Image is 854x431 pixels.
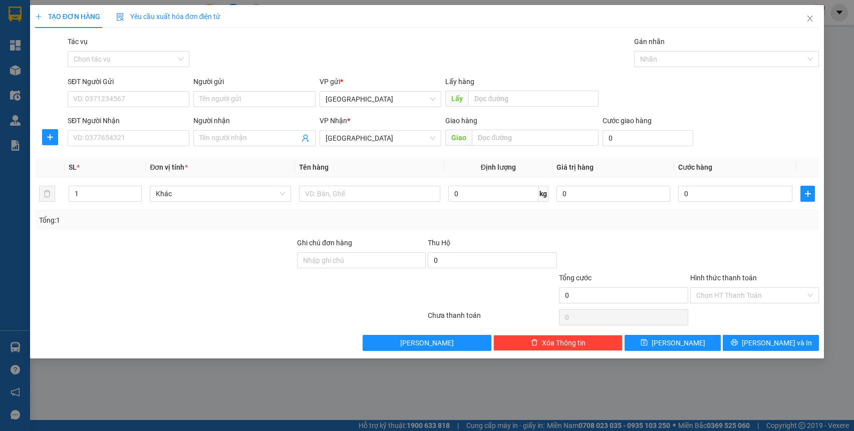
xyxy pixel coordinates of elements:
input: Dọc đường [468,91,599,107]
button: deleteXóa Thông tin [493,335,623,351]
span: user-add [302,134,310,142]
button: plus [42,129,58,145]
span: Bình Định [326,92,435,107]
span: printer [731,339,738,347]
span: delete [531,339,538,347]
span: Định lượng [481,163,516,171]
span: plus [43,133,58,141]
span: Lấy [445,91,468,107]
input: Dọc đường [472,130,599,146]
button: plus [800,186,815,202]
button: printer[PERSON_NAME] và In [723,335,819,351]
input: Cước giao hàng [603,130,693,146]
span: Giao hàng [445,117,477,125]
label: Tác vụ [68,38,88,46]
span: [PERSON_NAME] và In [742,337,812,348]
span: Đơn vị tính [150,163,187,171]
span: VP Nhận [320,117,347,125]
span: close [806,15,814,23]
label: Ghi chú đơn hàng [297,239,352,247]
input: Ghi chú đơn hàng [297,252,426,268]
span: [PERSON_NAME] [400,337,454,348]
span: plus [35,13,42,20]
button: delete [39,186,55,202]
span: kg [538,186,548,202]
span: Xóa Thông tin [542,337,586,348]
span: SL [69,163,77,171]
span: save [641,339,648,347]
span: Giá trị hàng [556,163,594,171]
span: plus [801,190,814,198]
div: Người nhận [193,115,315,126]
input: VD: Bàn, Ghế [299,186,440,202]
div: VP gửi [320,76,441,87]
span: Yêu cầu xuất hóa đơn điện tử [116,13,221,21]
div: Chưa thanh toán [427,310,558,327]
span: Lấy hàng [445,78,474,86]
label: Cước giao hàng [603,117,652,125]
span: Thu Hộ [428,239,450,247]
div: Người gửi [193,76,315,87]
button: save[PERSON_NAME] [625,335,721,351]
div: Tổng: 1 [39,215,330,226]
span: Đà Nẵng [326,131,435,146]
label: Hình thức thanh toán [690,274,757,282]
span: Cước hàng [678,163,712,171]
span: [PERSON_NAME] [652,337,705,348]
img: icon [116,13,124,21]
div: SĐT Người Gửi [68,76,189,87]
div: SĐT Người Nhận [68,115,189,126]
span: Khác [156,186,285,201]
span: Tên hàng [299,163,329,171]
button: Close [796,5,824,33]
label: Gán nhãn [634,38,665,46]
span: Tổng cước [559,274,592,282]
span: TẠO ĐƠN HÀNG [35,13,100,21]
input: 0 [556,186,670,202]
span: Giao [445,130,472,146]
button: [PERSON_NAME] [363,335,492,351]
